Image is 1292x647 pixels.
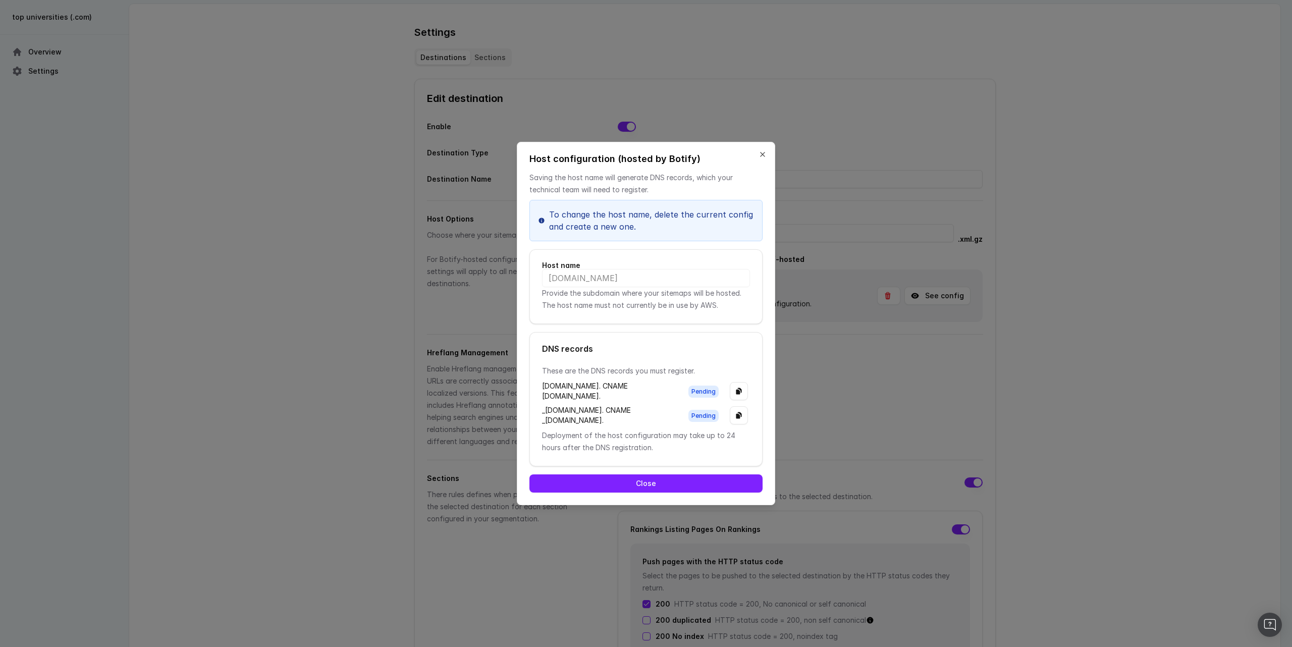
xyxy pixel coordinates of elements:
[542,262,750,269] label: Host name
[688,386,719,398] span: Pending
[688,410,719,422] span: Pending
[542,365,750,377] p: These are the DNS records you must register.
[542,429,750,454] p: Deployment of the host configuration may take up to 24 hours after the DNS registration.
[529,200,763,241] div: To change the host name, delete the current config and create a new one.
[529,172,763,196] p: Saving the host name will generate DNS records, which your technical team will need to register.
[529,474,763,493] button: Close
[542,405,677,425] div: _[DOMAIN_NAME]. CNAME _[DOMAIN_NAME].
[529,154,763,164] div: Host configuration (hosted by Botify)
[542,287,750,311] p: Provide the subdomain where your sitemaps will be hosted. The host name must not currently be in ...
[542,381,677,401] div: [DOMAIN_NAME]. CNAME [DOMAIN_NAME].
[542,345,750,353] div: DNS records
